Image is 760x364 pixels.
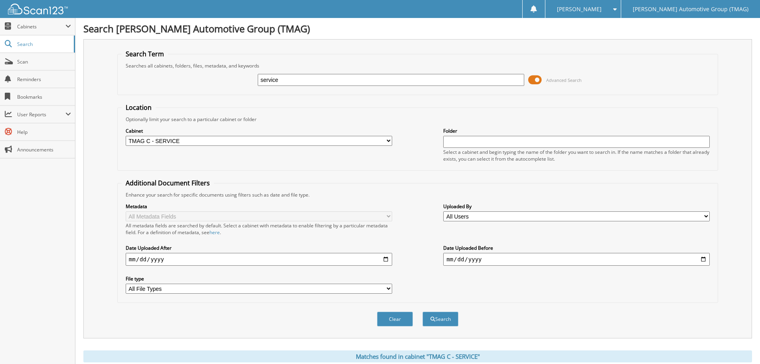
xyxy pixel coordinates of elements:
[557,7,602,12] span: [PERSON_NAME]
[443,149,710,162] div: Select a cabinet and begin typing the name of the folder you want to search in. If the name match...
[546,77,582,83] span: Advanced Search
[422,312,458,326] button: Search
[17,23,65,30] span: Cabinets
[122,179,214,187] legend: Additional Document Filters
[122,191,714,198] div: Enhance your search for specific documents using filters such as date and file type.
[8,4,68,14] img: scan123-logo-white.svg
[17,111,65,118] span: User Reports
[83,350,752,362] div: Matches found in cabinet "TMAG C - SERVICE"
[17,129,71,135] span: Help
[122,62,714,69] div: Searches all cabinets, folders, files, metadata, and keywords
[126,275,392,282] label: File type
[17,58,71,65] span: Scan
[17,146,71,153] span: Announcements
[209,229,220,236] a: here
[122,50,168,58] legend: Search Term
[126,222,392,236] div: All metadata fields are searched by default. Select a cabinet with metadata to enable filtering b...
[83,22,752,35] h1: Search [PERSON_NAME] Automotive Group (TMAG)
[443,127,710,134] label: Folder
[443,253,710,266] input: end
[377,312,413,326] button: Clear
[443,203,710,210] label: Uploaded By
[126,127,392,134] label: Cabinet
[17,76,71,83] span: Reminders
[122,116,714,123] div: Optionally limit your search to a particular cabinet or folder
[122,103,156,112] legend: Location
[17,41,70,48] span: Search
[443,245,710,251] label: Date Uploaded Before
[126,253,392,266] input: start
[633,7,748,12] span: [PERSON_NAME] Automotive Group (TMAG)
[126,203,392,210] label: Metadata
[17,93,71,100] span: Bookmarks
[126,245,392,251] label: Date Uploaded After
